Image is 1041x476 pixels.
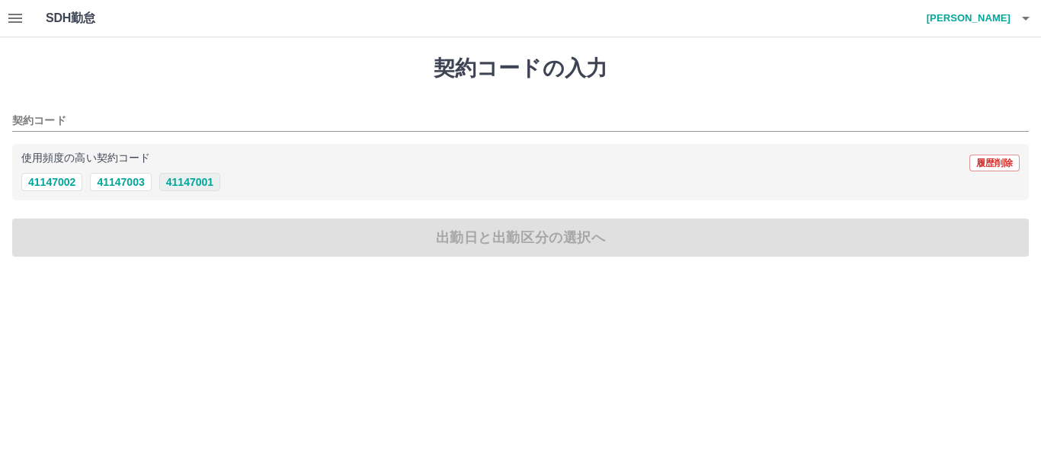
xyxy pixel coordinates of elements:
[21,173,82,191] button: 41147002
[21,153,150,164] p: 使用頻度の高い契約コード
[12,56,1029,81] h1: 契約コードの入力
[159,173,220,191] button: 41147001
[969,155,1020,171] button: 履歴削除
[90,173,151,191] button: 41147003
